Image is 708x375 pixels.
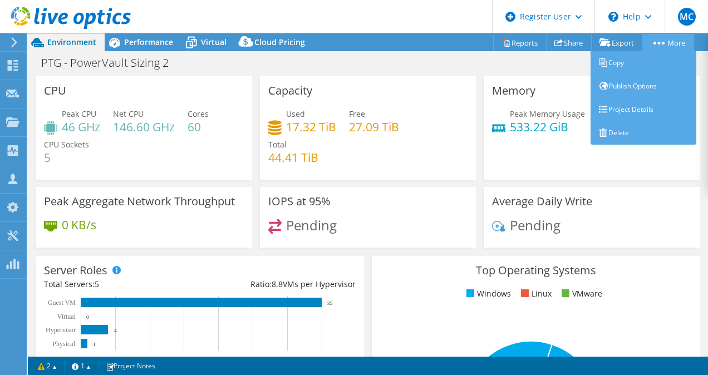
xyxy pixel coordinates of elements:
h4: 5 [44,151,89,164]
span: 8.8 [272,279,283,289]
h3: Server Roles [44,264,107,277]
tspan: Windows Serve... [620,355,670,363]
h3: Peak Aggregate Network Throughput [44,195,235,208]
span: Performance [124,37,173,47]
text: 35 [327,300,333,306]
text: Hypervisor [46,326,76,334]
text: 0 [86,314,89,320]
svg: \n [608,12,618,22]
h4: 46 GHz [62,121,100,133]
a: Project Details [591,98,696,121]
span: Peak Memory Usage [510,108,585,119]
a: 1 [64,359,99,373]
tspan: 40.0% [383,355,401,363]
div: Total Servers: [44,278,200,290]
tspan: Windows Serve... [401,355,450,363]
a: Delete [591,121,696,145]
h1: PTG - PowerVault Sizing 2 [36,57,186,69]
span: Peak CPU [62,108,96,119]
span: Virtual [201,37,227,47]
h3: Capacity [268,85,312,97]
a: Project Notes [98,359,163,373]
h4: 0 KB/s [62,219,96,231]
li: VMware [559,288,602,300]
span: Free [349,108,365,119]
span: Cores [188,108,209,119]
span: Net CPU [113,108,144,119]
h4: 60 [188,121,209,133]
a: Reports [493,34,547,51]
li: Linux [518,288,552,300]
h4: 533.22 GiB [510,121,585,133]
div: Ratio: VMs per Hypervisor [200,278,356,290]
h4: 146.60 GHz [113,121,175,133]
a: Copy [591,51,696,75]
h3: CPU [44,85,66,97]
a: 2 [30,359,65,373]
span: Cloud Pricing [254,37,305,47]
li: Windows [464,288,511,300]
a: Share [546,34,592,51]
a: Publish Options [591,75,696,98]
h3: Memory [492,85,535,97]
h3: Average Daily Write [492,195,592,208]
span: Pending [510,216,560,234]
text: Virtual [57,313,76,320]
span: Pending [286,216,337,234]
h3: Top Operating Systems [380,264,692,277]
text: Physical [52,340,75,348]
text: 4 [114,328,117,333]
span: Environment [47,37,96,47]
h4: 17.32 TiB [286,121,336,133]
span: Used [286,108,305,119]
span: CPU Sockets [44,139,89,150]
span: Total [268,139,287,150]
span: 5 [95,279,99,289]
h4: 44.41 TiB [268,151,318,164]
h3: IOPS at 95% [268,195,331,208]
span: MC [678,8,696,26]
a: Export [591,34,643,51]
text: 1 [93,342,96,347]
a: More [642,34,694,51]
tspan: 20.0% [603,355,620,363]
h4: 27.09 TiB [349,121,399,133]
text: Guest VM [48,299,76,307]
